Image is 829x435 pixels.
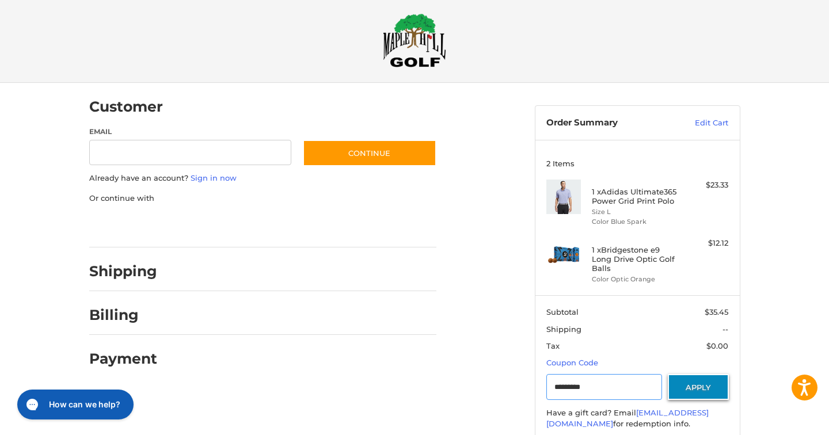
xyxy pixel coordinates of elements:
[89,350,157,368] h2: Payment
[89,127,292,137] label: Email
[546,407,728,430] div: Have a gift card? Email for redemption info.
[546,374,662,400] input: Gift Certificate or Coupon Code
[592,207,680,217] li: Size L
[592,245,680,273] h4: 1 x Bridgestone e9 Long Drive Optic Golf Balls
[706,341,728,350] span: $0.00
[546,325,581,334] span: Shipping
[89,262,157,280] h2: Shipping
[592,187,680,206] h4: 1 x Adidas Ultimate365 Power Grid Print Polo
[670,117,728,129] a: Edit Cart
[668,374,729,400] button: Apply
[191,173,237,182] a: Sign in now
[546,358,598,367] a: Coupon Code
[705,307,728,316] span: $35.45
[546,307,579,316] span: Subtotal
[12,386,137,423] iframe: Gorgias live chat messenger
[683,238,728,249] div: $12.12
[546,159,728,168] h3: 2 Items
[89,173,436,184] p: Already have an account?
[85,215,172,236] iframe: PayPal-paypal
[546,341,560,350] span: Tax
[303,140,436,166] button: Continue
[89,193,436,204] p: Or continue with
[592,217,680,227] li: Color Blue Spark
[722,325,728,334] span: --
[546,117,670,129] h3: Order Summary
[683,180,728,191] div: $23.33
[383,13,446,67] img: Maple Hill Golf
[183,215,269,236] iframe: PayPal-paylater
[592,274,680,284] li: Color Optic Orange
[89,306,157,324] h2: Billing
[89,98,163,116] h2: Customer
[280,215,367,236] iframe: PayPal-venmo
